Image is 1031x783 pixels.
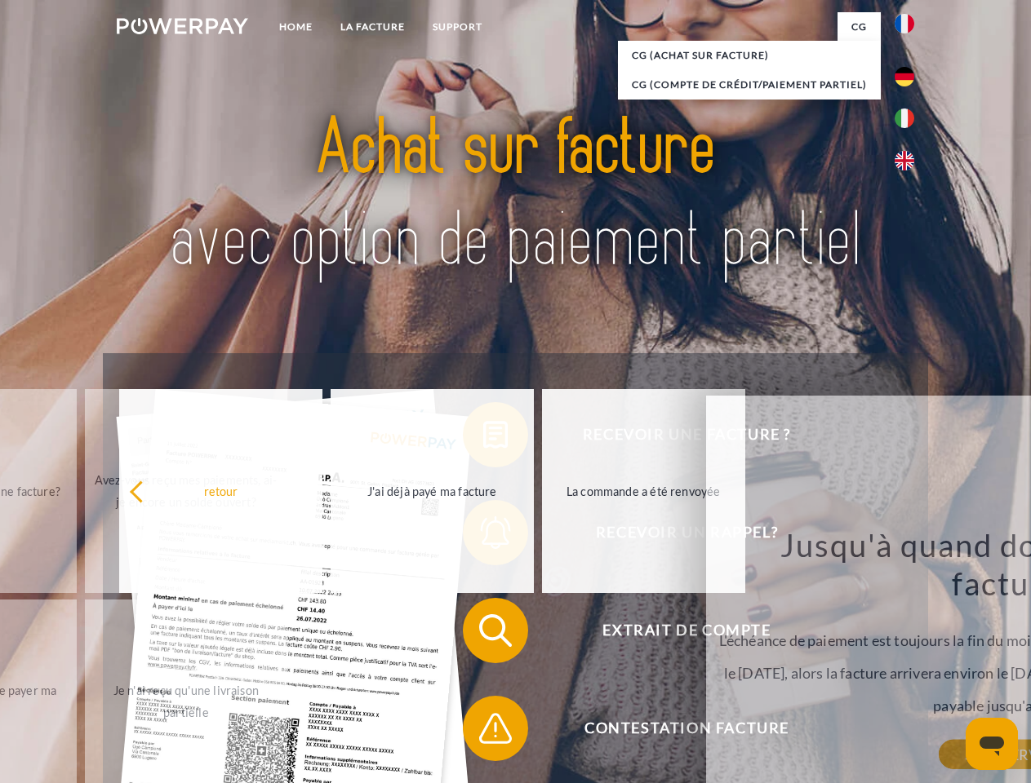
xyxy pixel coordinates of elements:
[838,12,881,42] a: CG
[117,18,248,34] img: logo-powerpay-white.svg
[895,14,914,33] img: fr
[327,12,419,42] a: LA FACTURE
[552,480,735,502] div: La commande a été renvoyée
[340,480,524,502] div: J'ai déjà payé ma facture
[475,708,516,749] img: qb_warning.svg
[966,718,1018,770] iframe: Bouton de lancement de la fenêtre de messagerie
[618,70,881,100] a: CG (Compte de crédit/paiement partiel)
[463,598,887,663] button: Extrait de compte
[895,108,914,128] img: it
[95,469,278,513] div: Avez-vous reçu mes paiements, ai-je encore un solde ouvert?
[95,679,278,723] div: Je n'ai reçu qu'une livraison partielle
[265,12,327,42] a: Home
[156,78,875,312] img: title-powerpay_fr.svg
[419,12,496,42] a: Support
[618,41,881,70] a: CG (achat sur facture)
[129,480,313,502] div: retour
[895,151,914,170] img: en
[895,67,914,86] img: de
[475,610,516,651] img: qb_search.svg
[85,389,288,593] a: Avez-vous reçu mes paiements, ai-je encore un solde ouvert?
[463,696,887,761] button: Contestation Facture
